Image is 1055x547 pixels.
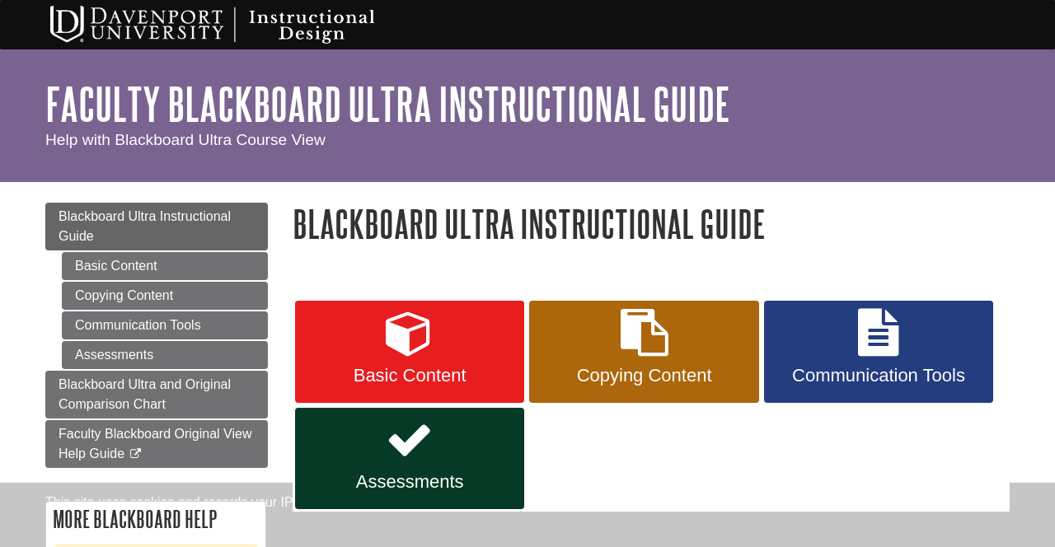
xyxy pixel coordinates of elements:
[293,203,1010,245] h1: Blackboard Ultra Instructional Guide
[59,209,231,243] span: Blackboard Ultra Instructional Guide
[59,377,231,411] span: Blackboard Ultra and Original Comparison Chart
[45,420,268,468] a: Faculty Blackboard Original View Help Guide
[295,408,524,510] a: Assessments
[307,471,512,493] span: Assessments
[542,365,746,386] span: Copying Content
[59,427,251,461] span: Faculty Blackboard Original View Help Guide
[45,131,326,148] span: Help with Blackboard Ultra Course View
[295,301,524,403] a: Basic Content
[62,341,268,369] a: Assessments
[764,301,993,403] a: Communication Tools
[307,365,512,386] span: Basic Content
[129,449,143,460] i: This link opens in a new window
[529,301,758,403] a: Copying Content
[62,311,268,339] a: Communication Tools
[45,203,268,250] a: Blackboard Ultra Instructional Guide
[45,78,730,129] a: Faculty Blackboard Ultra Instructional Guide
[45,371,268,418] a: Blackboard Ultra and Original Comparison Chart
[46,502,265,536] h2: More Blackboard Help
[62,282,268,310] a: Copying Content
[776,365,981,386] span: Communication Tools
[37,4,433,45] img: Davenport University Instructional Design
[62,252,268,280] a: Basic Content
